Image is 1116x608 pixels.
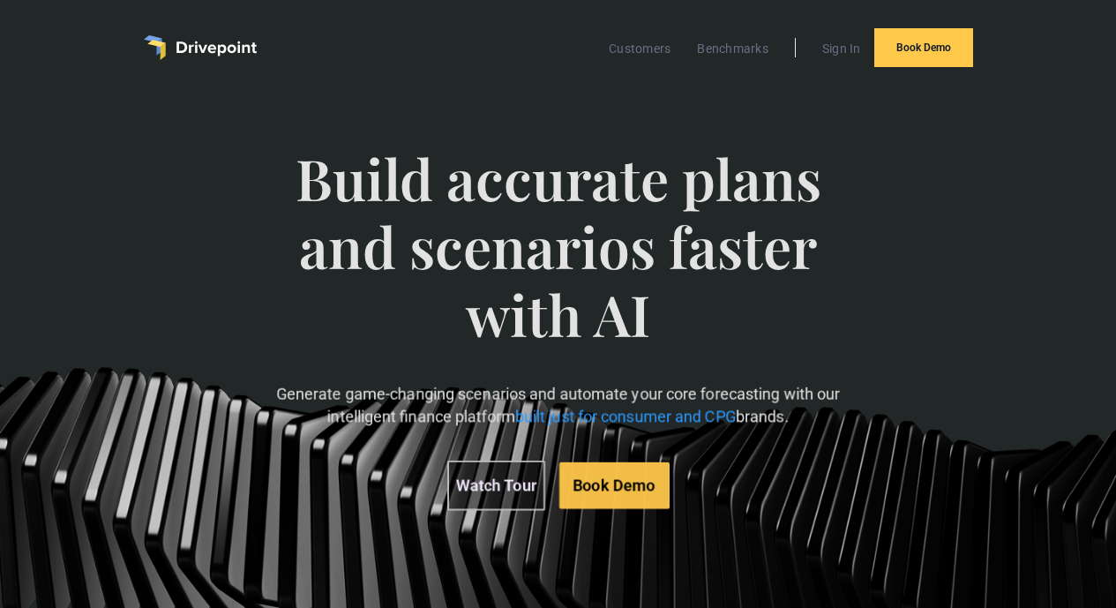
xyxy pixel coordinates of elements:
[244,383,872,427] p: Generate game-changing scenarios and automate your core forecasting with our intelligent finance ...
[447,461,545,511] a: Watch Tour
[874,28,973,67] a: Book Demo
[600,37,679,60] a: Customers
[559,462,670,509] a: Book Demo
[688,37,777,60] a: Benchmarks
[515,408,736,426] span: built just for consumer and CPG
[813,37,870,60] a: Sign In
[144,35,257,60] a: home
[244,145,872,383] span: Build accurate plans and scenarios faster with AI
